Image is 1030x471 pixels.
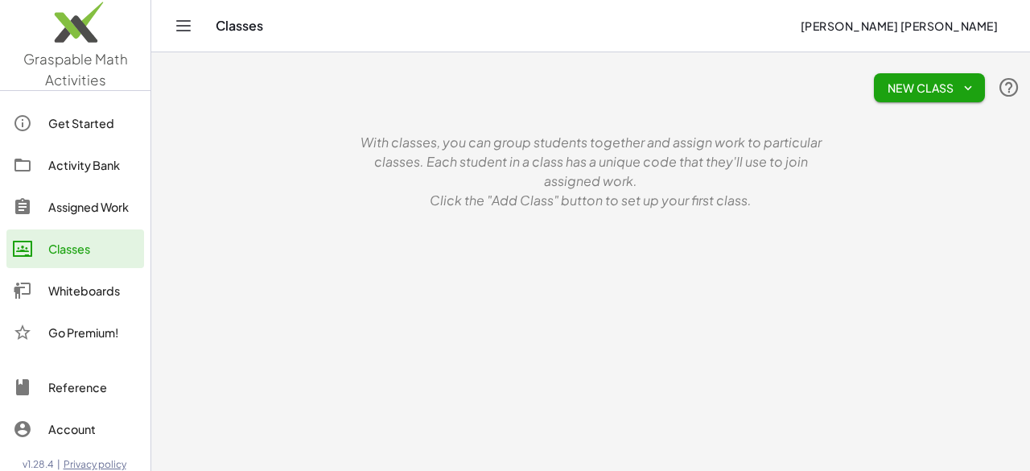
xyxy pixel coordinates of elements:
[57,458,60,471] span: |
[887,81,972,95] span: New Class
[48,114,138,133] div: Get Started
[6,104,144,143] a: Get Started
[349,133,832,191] p: With classes, you can group students together and assign work to particular classes. Each student...
[874,73,985,102] button: New Class
[48,281,138,300] div: Whiteboards
[6,271,144,310] a: Whiteboards
[64,458,132,471] a: Privacy policy
[787,11,1011,40] button: [PERSON_NAME] [PERSON_NAME]
[6,368,144,407] a: Reference
[48,378,138,397] div: Reference
[6,146,144,184] a: Activity Bank
[800,19,998,33] span: [PERSON_NAME] [PERSON_NAME]
[23,458,54,471] span: v1.28.4
[48,155,138,175] div: Activity Bank
[48,419,138,439] div: Account
[48,197,138,217] div: Assigned Work
[48,323,138,342] div: Go Premium!
[349,191,832,210] p: Click the "Add Class" button to set up your first class.
[6,410,144,448] a: Account
[6,229,144,268] a: Classes
[171,13,196,39] button: Toggle navigation
[48,239,138,258] div: Classes
[6,188,144,226] a: Assigned Work
[23,50,128,89] span: Graspable Math Activities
